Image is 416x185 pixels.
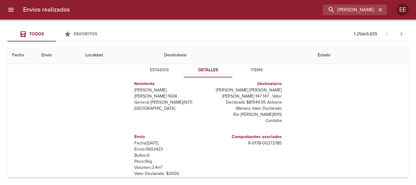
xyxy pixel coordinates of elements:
[187,66,229,74] span: Detalles
[74,31,97,37] span: Favoritos
[397,4,409,16] div: EE
[161,164,163,168] sup: 3
[134,146,206,152] p: Envío: 9603423
[323,5,376,15] input: buscar
[134,105,206,112] p: [GEOGRAPHIC_DATA]
[4,2,18,17] button: menu
[7,47,37,64] th: Fecha
[397,4,409,16] div: Abrir información de usuario
[394,27,409,41] span: Pagina siguiente
[29,31,44,37] span: Todos
[210,87,282,93] p: [PERSON_NAME] [PERSON_NAME]
[210,140,282,146] p: R - 0178 - 00272785
[139,66,180,74] span: Estados
[134,171,206,177] p: Valor Declarado: $ 3000
[210,93,282,112] p: [PERSON_NAME] 147 147 , Valor Declarado $81549.95 Anbona Wamaro Valor Declarado
[23,5,70,15] h6: Envios realizados
[159,47,313,64] th: Destinatario
[210,80,282,87] h6: Destinatario
[210,112,282,118] p: Rio [PERSON_NAME] ( 5111 )
[37,47,80,64] th: Envio
[134,99,206,105] p: General [PERSON_NAME] ( 1617 )
[210,133,282,140] h6: Comprobantes asociados
[135,63,281,77] div: Tabs detalle de guia
[354,31,377,37] p: 1 - 25 de 5.639
[134,165,206,171] p: Volumen: 3.4 m
[313,47,409,64] th: Estado
[134,152,206,158] p: Bultos: 6
[134,158,206,165] p: Peso: 0 kg
[210,118,282,124] p: Cordoba
[134,133,206,140] h6: Envio
[134,140,206,146] p: Fecha: [DATE]
[7,27,105,41] div: Tabs Envios
[134,87,206,93] p: [PERSON_NAME]
[379,31,394,37] span: Pagina anterior
[80,47,159,64] th: Localidad
[236,66,277,74] span: Items
[134,93,206,99] p: [PERSON_NAME] 1608 ,
[134,80,206,87] h6: Remitente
